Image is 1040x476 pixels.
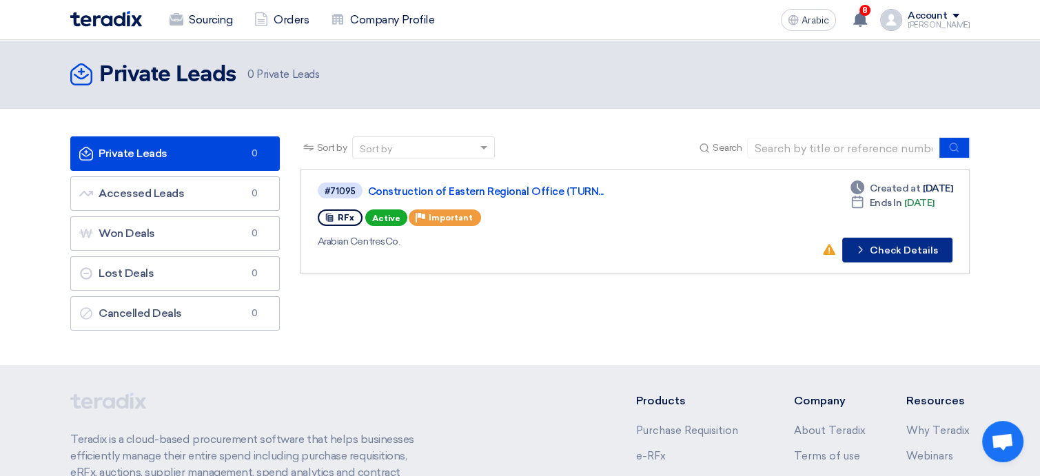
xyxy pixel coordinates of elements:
[802,14,829,26] font: Arabic
[636,394,686,407] font: Products
[99,307,182,320] font: Cancelled Deals
[256,68,319,81] font: Private Leads
[360,143,392,155] font: Sort by
[870,245,938,256] font: Check Details
[429,213,473,223] font: Important
[385,236,400,247] font: Co.
[781,9,836,31] button: Arabic
[70,11,142,27] img: Teradix logo
[793,424,865,437] a: About Teradix
[251,308,257,318] font: 0
[880,9,902,31] img: profile_test.png
[70,216,280,251] a: Won Deals0
[70,296,280,331] a: Cancelled Deals0
[325,186,356,196] font: #71095
[99,187,184,200] font: Accessed Leads
[251,228,257,238] font: 0
[842,238,952,262] button: Check Details
[368,185,713,198] a: Construction of Eastern Regional Office (TURN...
[636,450,666,462] a: e-RFx
[906,424,970,437] a: Why Teradix
[793,450,859,462] a: Terms of use
[189,13,232,26] font: Sourcing
[793,394,845,407] font: Company
[99,227,155,240] font: Won Deals
[159,5,243,35] a: Sourcing
[251,148,257,158] font: 0
[317,142,347,154] font: Sort by
[713,142,742,154] font: Search
[908,21,970,30] font: [PERSON_NAME]
[70,176,280,211] a: Accessed Leads0
[243,5,320,35] a: Orders
[870,197,902,209] font: Ends In
[99,147,167,160] font: Private Leads
[904,197,934,209] font: [DATE]
[906,394,965,407] font: Resources
[372,214,400,223] font: Active
[368,185,604,198] font: Construction of Eastern Regional Office (TURN...
[70,256,280,291] a: Lost Deals0
[274,13,309,26] font: Orders
[338,213,354,223] font: RFx
[862,6,868,15] font: 8
[99,267,154,280] font: Lost Deals
[636,424,738,437] a: Purchase Requisition
[70,136,280,171] a: Private Leads0
[906,450,953,462] a: Webinars
[99,64,236,86] font: Private Leads
[350,13,434,26] font: Company Profile
[982,421,1023,462] a: Open chat
[247,68,254,81] font: 0
[318,236,385,247] font: Arabian Centres
[923,183,952,194] font: [DATE]
[870,183,920,194] font: Created at
[908,10,947,21] font: Account
[251,188,257,198] font: 0
[251,268,257,278] font: 0
[747,138,940,158] input: Search by title or reference number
